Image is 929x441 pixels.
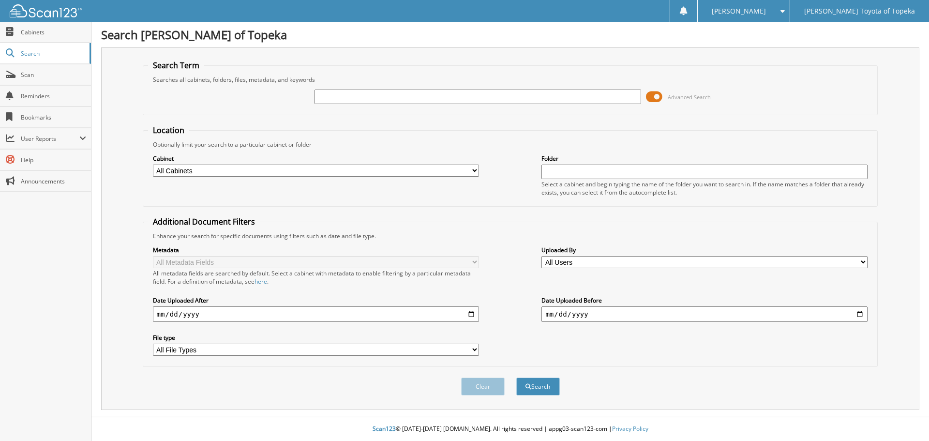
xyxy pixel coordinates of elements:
a: Privacy Policy [612,425,648,433]
span: [PERSON_NAME] Toyota of Topeka [804,8,915,14]
span: [PERSON_NAME] [712,8,766,14]
label: Date Uploaded Before [541,296,868,304]
img: scan123-logo-white.svg [10,4,82,17]
button: Search [516,378,560,395]
input: start [153,306,479,322]
div: Searches all cabinets, folders, files, metadata, and keywords [148,76,873,84]
label: Folder [541,154,868,163]
legend: Location [148,125,189,136]
label: File type [153,334,479,342]
label: Metadata [153,246,479,254]
a: here [255,277,267,286]
span: Announcements [21,177,86,185]
span: Search [21,49,85,58]
label: Uploaded By [541,246,868,254]
div: Enhance your search for specific documents using filters such as date and file type. [148,232,873,240]
iframe: Chat Widget [881,395,929,441]
span: User Reports [21,135,79,143]
div: © [DATE]-[DATE] [DOMAIN_NAME]. All rights reserved | appg03-scan123-com | [91,417,929,441]
legend: Search Term [148,60,204,71]
div: Optionally limit your search to a particular cabinet or folder [148,140,873,149]
label: Date Uploaded After [153,296,479,304]
button: Clear [461,378,505,395]
legend: Additional Document Filters [148,216,260,227]
div: All metadata fields are searched by default. Select a cabinet with metadata to enable filtering b... [153,269,479,286]
span: Bookmarks [21,113,86,122]
span: Scan [21,71,86,79]
span: Advanced Search [668,93,711,101]
div: Select a cabinet and begin typing the name of the folder you want to search in. If the name match... [541,180,868,197]
input: end [541,306,868,322]
span: Reminders [21,92,86,100]
h1: Search [PERSON_NAME] of Topeka [101,27,919,43]
span: Help [21,156,86,164]
label: Cabinet [153,154,479,163]
span: Cabinets [21,28,86,36]
span: Scan123 [373,425,396,433]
